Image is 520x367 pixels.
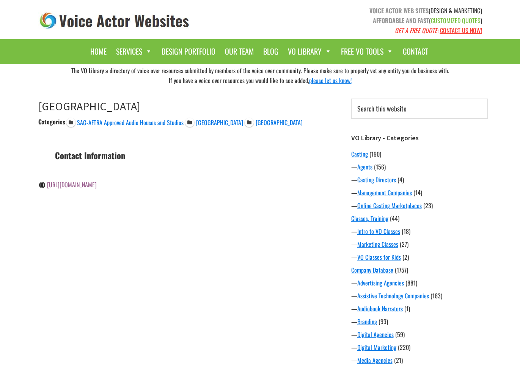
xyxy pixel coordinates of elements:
span: (163) [430,291,442,300]
span: (23) [423,201,433,210]
span: (44) [390,214,399,223]
span: SAG-AFTRA Approved Audio Houses and Studios [77,118,184,127]
a: Marketing Classes [357,240,398,249]
a: Our Team [221,43,258,60]
a: Contact [399,43,432,60]
a: Casting Directors [357,175,396,184]
span: CUSTOMIZED QUOTES [431,16,481,25]
span: (190) [369,149,381,158]
a: Services [112,43,156,60]
a: VO Library [284,43,335,60]
a: Home [86,43,110,60]
a: Advertising Agencies [357,278,404,287]
a: Digital Marketing [357,343,396,352]
a: [URL][DOMAIN_NAME] [47,180,97,189]
span: (14) [413,188,422,197]
span: Contact Information [47,149,134,162]
a: Design Portfolio [158,43,219,60]
div: — [351,188,488,197]
span: (881) [405,278,417,287]
span: (18) [402,227,410,236]
a: Online Casting Marketplaces [357,201,422,210]
div: — [351,356,488,365]
a: [GEOGRAPHIC_DATA] [245,117,303,126]
a: SAG-AFTRA Approved Audio Houses and Studios [66,117,184,126]
div: — [351,201,488,210]
a: Media Agencies [357,356,393,365]
span: (156) [374,162,386,171]
div: — [351,304,488,313]
a: Management Companies [357,188,412,197]
a: Company Database [351,265,393,274]
div: The VO Library a directory of voice over resources submitted by members of the voice over communi... [33,64,488,87]
article: Village Sound [38,99,323,206]
div: Categories [38,117,65,126]
div: — [351,278,488,287]
img: voice_actor_websites_logo [38,11,191,31]
span: (2) [402,253,409,262]
h1: [GEOGRAPHIC_DATA] [38,99,323,113]
span: (1757) [395,265,408,274]
a: Blog [259,43,282,60]
span: (220) [398,343,410,352]
div: — [351,291,488,300]
span: (4) [397,175,404,184]
div: — [351,227,488,236]
div: — [351,343,488,352]
a: Casting [351,149,368,158]
div: — [351,317,488,326]
a: [GEOGRAPHIC_DATA] [185,117,243,126]
h3: VO Library - Categories [351,134,488,142]
em: GET A FREE QUOTE: [395,26,438,35]
span: [GEOGRAPHIC_DATA] [196,118,243,127]
a: Assistive Technology Companies [357,291,429,300]
div: — [351,162,488,171]
div: — [351,330,488,339]
a: VO Classes for Kids [357,253,401,262]
input: Search this website [351,99,488,119]
div: — [351,240,488,249]
a: Free VO Tools [337,43,397,60]
a: Classes, Training [351,214,388,223]
span: (59) [395,330,405,339]
a: Digital Agencies [357,330,394,339]
span: [GEOGRAPHIC_DATA] [256,118,303,127]
a: Intro to VO Classes [357,227,400,236]
div: — [351,175,488,184]
span: (1) [404,304,410,313]
p: (DESIGN & MARKETING) ( ) [266,6,482,35]
strong: VOICE ACTOR WEB SITES [369,6,429,15]
a: please let us know! [309,76,352,85]
span: (93) [379,317,388,326]
a: Agents [357,162,372,171]
span: (27) [400,240,408,249]
strong: AFFORDABLE AND FAST [373,16,429,25]
a: CONTACT US NOW! [440,26,482,35]
span: (21) [394,356,403,365]
a: Audiobook Narrators [357,304,403,313]
a: Branding [357,317,377,326]
div: — [351,253,488,262]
